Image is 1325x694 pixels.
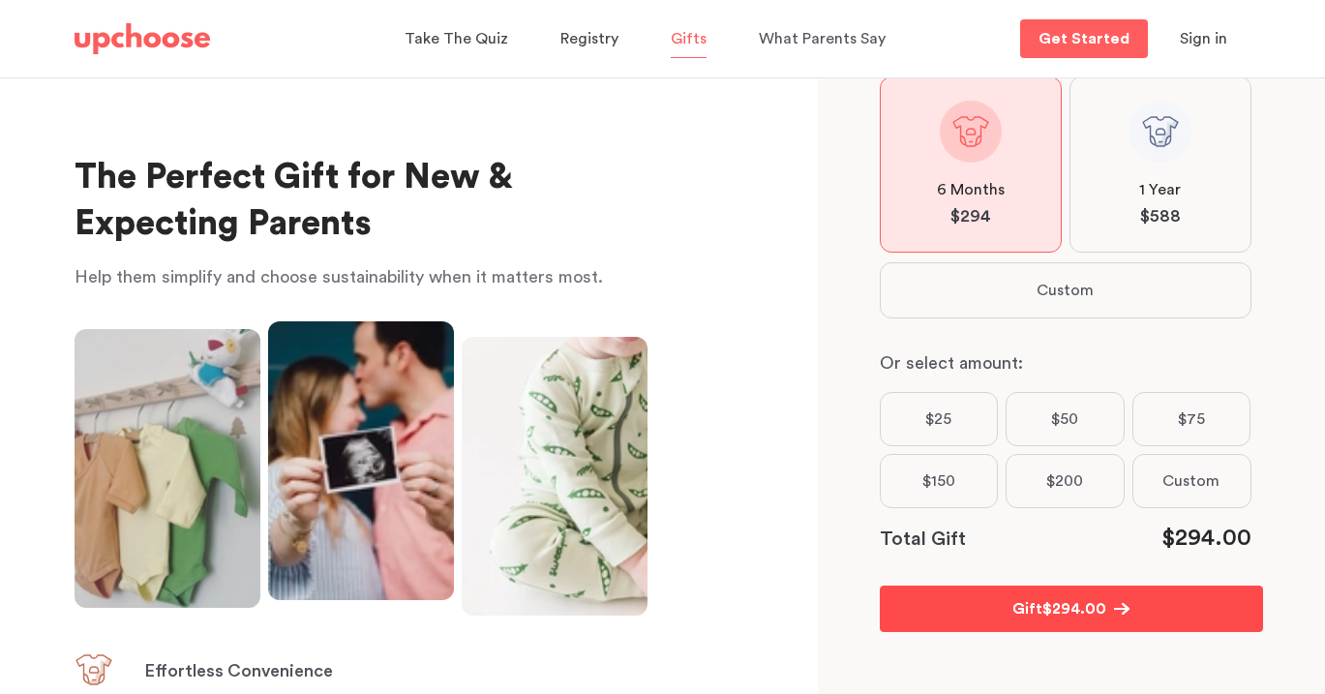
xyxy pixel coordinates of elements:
span: $ 588 [1140,205,1181,228]
span: Registry [560,31,618,46]
span: 6 Months [937,178,1005,201]
img: UpChoose [75,23,210,54]
span: $ 294 [950,205,991,228]
span: Take The Quiz [405,31,508,46]
span: Help them simplify and choose sustainability when it matters most. [75,268,603,286]
label: $75 [1132,392,1251,446]
p: Gift [1012,597,1042,620]
button: Sign in [1156,19,1251,58]
button: Gift$294.00 [880,586,1263,632]
label: $50 [1006,392,1125,446]
span: 1 Year [1139,178,1181,201]
a: Registry [560,20,624,58]
span: $ 294.00 [1042,597,1106,620]
a: UpChoose [75,19,210,59]
p: Or select amount: [880,349,1251,377]
label: $25 [880,392,999,446]
img: baby wearing adorable romper from UpChoose [462,337,647,616]
span: Custom [1162,469,1220,493]
a: What Parents Say [759,20,891,58]
a: Gifts [671,20,712,58]
h1: The Perfect Gift for New & Expecting Parents [75,155,647,248]
label: $200 [1006,454,1125,508]
a: Get Started [1020,19,1148,58]
img: Effortless Convenience [75,650,113,689]
img: Colorful organic cotton baby bodysuits hanging on a rack [75,329,260,608]
h3: Effortless Convenience [144,660,333,683]
p: Get Started [1039,31,1129,46]
img: Expecting parents showing a scan of their upcoming baby [268,321,454,600]
div: $ 294.00 [1161,524,1251,555]
span: What Parents Say [759,31,886,46]
span: Sign in [1180,31,1227,46]
label: $150 [880,454,999,508]
a: Take The Quiz [405,20,514,58]
span: Gifts [671,31,707,46]
p: Total Gift [880,524,966,555]
button: Custom [881,263,1250,317]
